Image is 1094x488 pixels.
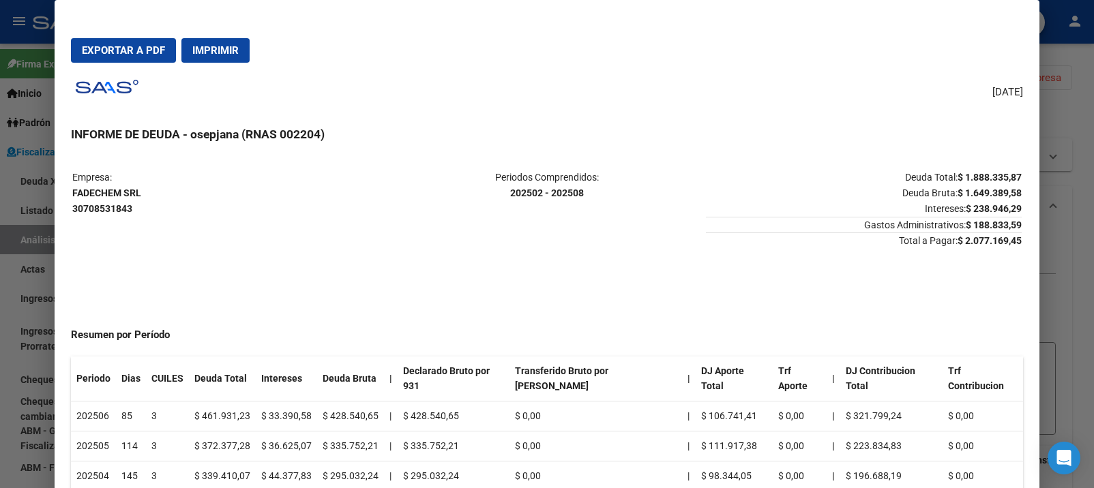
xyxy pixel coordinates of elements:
th: | [827,401,840,431]
th: | [827,431,840,461]
th: Dias [116,356,146,401]
th: Trf Aporte [773,356,827,401]
h3: INFORME DE DEUDA - osepjana (RNAS 002204) [71,125,1023,143]
span: Gastos Administrativos: [706,217,1022,230]
button: Exportar a PDF [71,38,176,63]
td: | [682,401,696,431]
td: $ 0,00 [509,401,681,431]
td: $ 428.540,65 [317,401,384,431]
th: DJ Contribucion Total [840,356,942,401]
strong: $ 2.077.169,45 [958,235,1022,246]
th: Periodo [71,356,116,401]
td: $ 428.540,65 [398,401,509,431]
p: Deuda Total: Deuda Bruta: Intereses: [706,170,1022,216]
td: $ 111.917,38 [696,431,773,461]
th: Transferido Bruto por [PERSON_NAME] [509,356,681,401]
td: $ 0,00 [943,431,1023,461]
th: | [384,356,398,401]
button: Imprimir [181,38,250,63]
td: $ 372.377,28 [189,431,256,461]
td: | [384,431,398,461]
td: 3 [146,431,189,461]
th: Trf Contribucion [943,356,1023,401]
span: Imprimir [192,44,239,57]
th: Declarado Bruto por 931 [398,356,509,401]
td: $ 0,00 [773,431,827,461]
span: [DATE] [992,85,1023,100]
td: | [682,431,696,461]
th: Intereses [256,356,317,401]
span: Total a Pagar: [706,232,1022,246]
strong: FADECHEM SRL 30708531843 [72,187,141,214]
strong: $ 1.888.335,87 [958,172,1022,183]
td: $ 33.390,58 [256,401,317,431]
th: CUILES [146,356,189,401]
td: $ 335.752,21 [317,431,384,461]
td: $ 36.625,07 [256,431,317,461]
td: | [384,401,398,431]
td: 3 [146,401,189,431]
th: | [827,356,840,401]
strong: $ 1.649.389,58 [958,187,1022,198]
td: 202505 [71,431,116,461]
th: DJ Aporte Total [696,356,773,401]
strong: $ 188.833,59 [966,219,1022,230]
td: $ 461.931,23 [189,401,256,431]
th: Deuda Total [189,356,256,401]
td: $ 0,00 [509,431,681,461]
strong: 202502 - 202508 [510,187,584,198]
th: | [682,356,696,401]
th: Deuda Bruta [317,356,384,401]
td: $ 0,00 [773,401,827,431]
h4: Resumen por Período [71,327,1023,343]
td: 202506 [71,401,116,431]
span: Exportar a PDF [82,44,165,57]
td: $ 0,00 [943,401,1023,431]
td: $ 335.752,21 [398,431,509,461]
td: $ 321.799,24 [840,401,942,431]
td: $ 223.834,83 [840,431,942,461]
td: $ 106.741,41 [696,401,773,431]
td: 114 [116,431,146,461]
div: Open Intercom Messenger [1048,442,1080,474]
p: Periodos Comprendidos: [389,170,705,201]
td: 85 [116,401,146,431]
strong: $ 238.946,29 [966,203,1022,214]
p: Empresa: [72,170,388,216]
